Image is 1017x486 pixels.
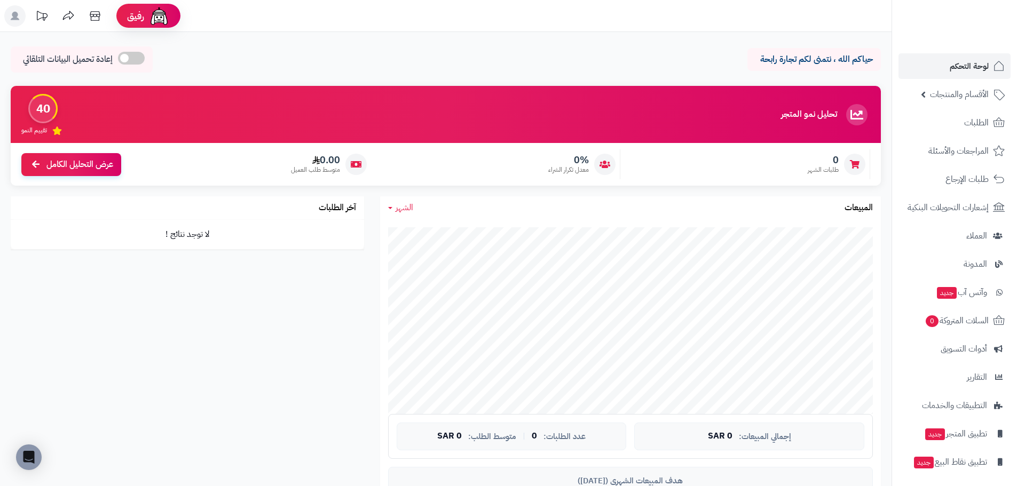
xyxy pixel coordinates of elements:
[28,5,55,29] a: تحديثات المنصة
[11,220,364,249] td: لا توجد نتائج !
[898,195,1011,220] a: إشعارات التحويلات البنكية
[148,5,170,27] img: ai-face.png
[23,53,113,66] span: إعادة تحميل البيانات التلقائي
[908,200,989,215] span: إشعارات التحويلات البنكية
[922,398,987,413] span: التطبيقات والخدمات
[291,154,340,166] span: 0.00
[898,280,1011,305] a: وآتس آبجديد
[937,287,957,299] span: جديد
[925,313,989,328] span: السلات المتروكة
[950,59,989,74] span: لوحة التحكم
[781,110,837,119] h3: تحليل نمو المتجر
[548,165,589,174] span: معدل تكرار الشراء
[898,110,1011,136] a: الطلبات
[966,228,987,243] span: العملاء
[532,432,537,441] span: 0
[808,154,839,166] span: 0
[967,370,987,385] span: التقارير
[708,432,732,441] span: 0 SAR
[898,166,1011,192] a: طلبات الإرجاع
[941,341,987,356] span: أدوات التسويق
[898,223,1011,249] a: العملاء
[898,393,1011,418] a: التطبيقات والخدمات
[396,201,413,214] span: الشهر
[319,203,356,213] h3: آخر الطلبات
[21,126,47,135] span: تقييم النمو
[898,449,1011,475] a: تطبيق نقاط البيعجديد
[388,202,413,214] a: الشهر
[914,457,934,468] span: جديد
[928,144,989,158] span: المراجعات والأسئلة
[926,315,939,327] span: 0
[898,138,1011,164] a: المراجعات والأسئلة
[845,203,873,213] h3: المبيعات
[930,87,989,102] span: الأقسام والمنتجات
[755,53,873,66] p: حياكم الله ، نتمنى لكم تجارة رابحة
[739,432,791,441] span: إجمالي المبيعات:
[548,154,589,166] span: 0%
[808,165,839,174] span: طلبات الشهر
[924,426,987,441] span: تطبيق المتجر
[913,455,987,469] span: تطبيق نقاط البيع
[127,10,144,22] span: رفيق
[468,432,516,441] span: متوسط الطلب:
[898,53,1011,79] a: لوحة التحكم
[21,153,121,176] a: عرض التحليل الكامل
[925,428,945,440] span: جديد
[46,158,113,171] span: عرض التحليل الكامل
[898,251,1011,277] a: المدونة
[437,432,462,441] span: 0 SAR
[898,421,1011,447] a: تطبيق المتجرجديد
[945,172,989,187] span: طلبات الإرجاع
[543,432,586,441] span: عدد الطلبات:
[291,165,340,174] span: متوسط طلب العميل
[898,308,1011,333] a: السلات المتروكة0
[898,364,1011,390] a: التقارير
[964,115,989,130] span: الطلبات
[964,257,987,272] span: المدونة
[898,336,1011,362] a: أدوات التسويق
[16,444,42,470] div: Open Intercom Messenger
[944,8,1007,30] img: logo-2.png
[936,285,987,300] span: وآتس آب
[523,432,525,440] span: |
